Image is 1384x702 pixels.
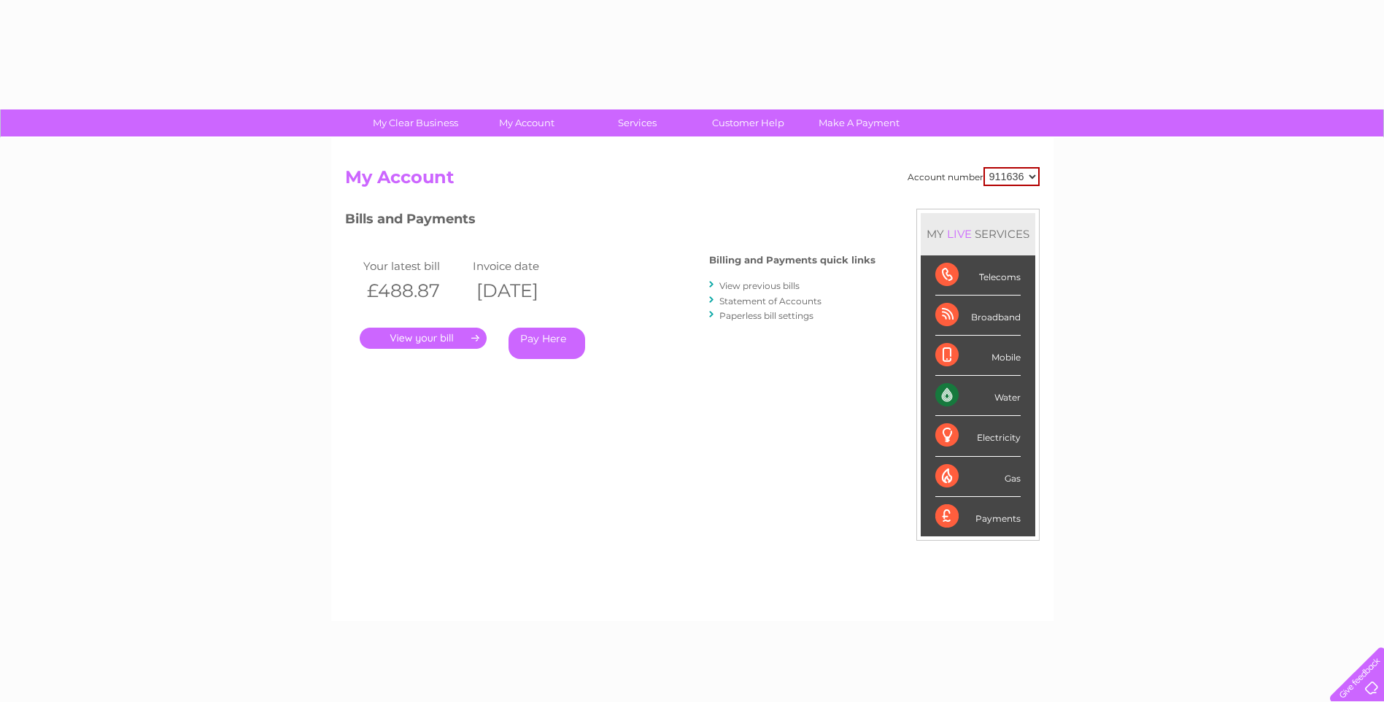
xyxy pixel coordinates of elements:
div: Telecoms [935,255,1021,296]
td: Your latest bill [360,256,469,276]
div: Electricity [935,416,1021,456]
a: Statement of Accounts [719,296,821,306]
div: Mobile [935,336,1021,376]
div: Water [935,376,1021,416]
a: Services [577,109,697,136]
h4: Billing and Payments quick links [709,255,875,266]
div: LIVE [944,227,975,241]
th: [DATE] [469,276,579,306]
a: Paperless bill settings [719,310,813,321]
div: Gas [935,457,1021,497]
a: Pay Here [509,328,585,359]
th: £488.87 [360,276,469,306]
a: View previous bills [719,280,800,291]
a: My Account [466,109,587,136]
a: . [360,328,487,349]
div: Account number [908,167,1040,186]
div: MY SERVICES [921,213,1035,255]
td: Invoice date [469,256,579,276]
div: Payments [935,497,1021,536]
h3: Bills and Payments [345,209,875,234]
div: Broadband [935,296,1021,336]
a: My Clear Business [355,109,476,136]
h2: My Account [345,167,1040,195]
a: Make A Payment [799,109,919,136]
a: Customer Help [688,109,808,136]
